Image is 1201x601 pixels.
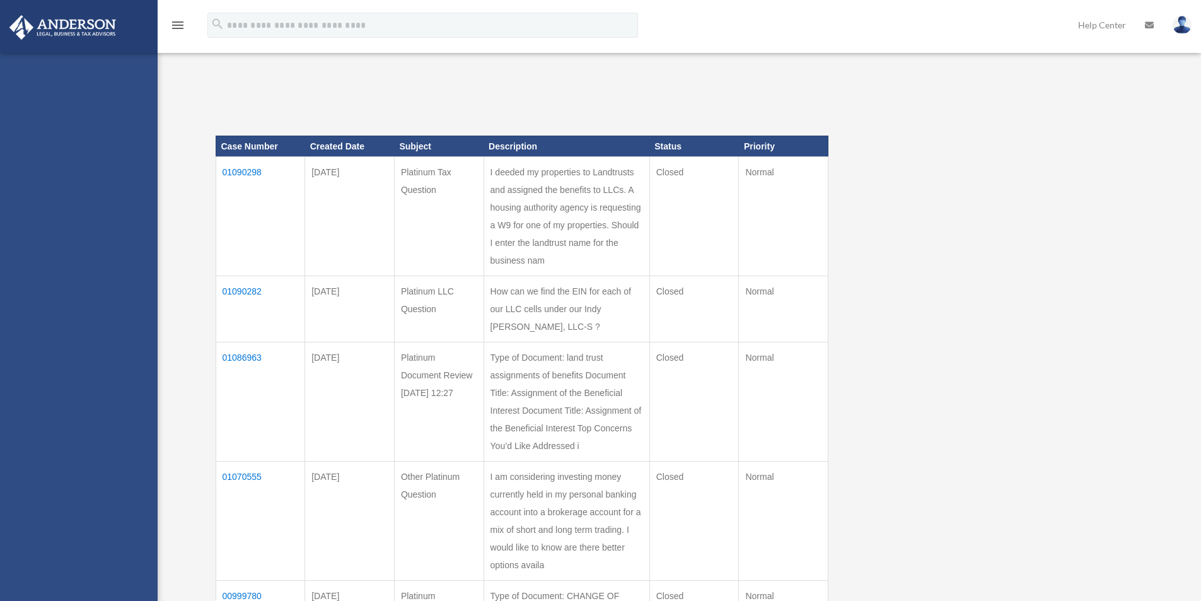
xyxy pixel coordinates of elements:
td: Closed [649,462,739,581]
th: Priority [739,136,828,157]
td: Closed [649,276,739,342]
th: Status [649,136,739,157]
td: Normal [739,276,828,342]
td: Platinum LLC Question [394,276,484,342]
img: Anderson Advisors Platinum Portal [6,15,120,40]
a: menu [170,22,185,33]
td: [DATE] [305,342,395,462]
td: [DATE] [305,157,395,276]
td: Other Platinum Question [394,462,484,581]
th: Created Date [305,136,395,157]
td: Type of Document: land trust assignments of benefits Document Title: Assignment of the Beneficial... [484,342,649,462]
td: Platinum Tax Question [394,157,484,276]
th: Case Number [216,136,305,157]
td: 01090282 [216,276,305,342]
td: Platinum Document Review [DATE] 12:27 [394,342,484,462]
td: 01090298 [216,157,305,276]
td: 01070555 [216,462,305,581]
td: Closed [649,342,739,462]
td: I deeded my properties to Landtrusts and assigned the benefits to LLCs. A housing authority agenc... [484,157,649,276]
td: [DATE] [305,462,395,581]
td: [DATE] [305,276,395,342]
td: Normal [739,462,828,581]
td: Normal [739,342,828,462]
th: Subject [394,136,484,157]
i: menu [170,18,185,33]
td: Normal [739,157,828,276]
td: Closed [649,157,739,276]
td: I am considering investing money currently held in my personal banking account into a brokerage a... [484,462,649,581]
th: Description [484,136,649,157]
img: User Pic [1173,16,1192,34]
i: search [211,17,224,31]
td: How can we find the EIN for each of our LLC cells under our Indy [PERSON_NAME], LLC-S ? [484,276,649,342]
td: 01086963 [216,342,305,462]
